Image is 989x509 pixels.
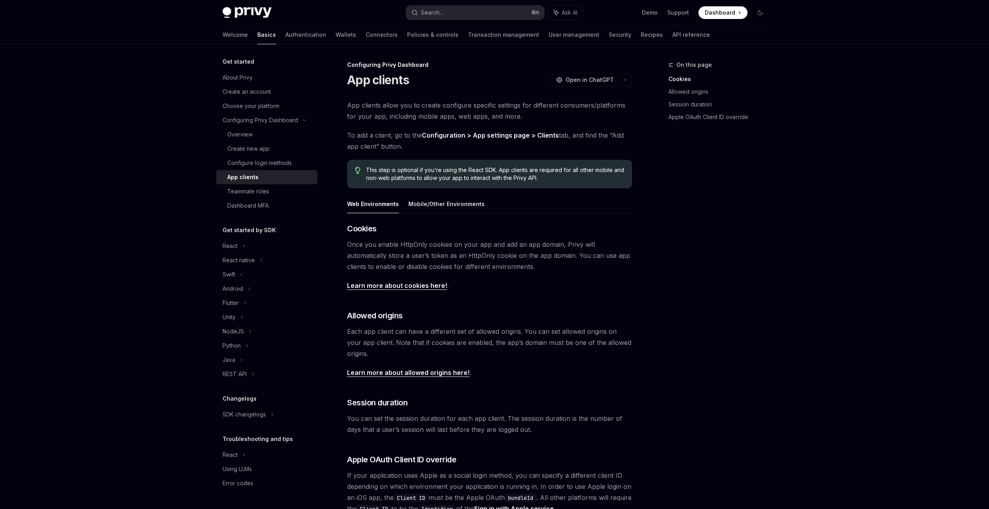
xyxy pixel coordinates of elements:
[408,195,485,213] button: Mobile/Other Environments
[642,9,658,17] a: Demo
[566,76,614,84] span: Open in ChatGPT
[223,255,255,265] div: React native
[223,327,244,336] div: NodeJS
[216,184,317,199] a: Teammate roles
[549,25,599,44] a: User management
[223,479,253,488] div: Error codes
[223,101,279,111] div: Choose your platform
[355,167,360,174] svg: Tip
[676,60,712,70] span: On this page
[468,25,539,44] a: Transaction management
[336,25,356,44] a: Wallets
[347,310,403,321] span: Allowed origins
[216,127,317,142] a: Overview
[223,241,238,251] div: React
[227,130,253,139] div: Overview
[668,85,773,98] a: Allowed origins
[223,57,254,66] h5: Get started
[667,9,689,17] a: Support
[668,111,773,123] a: Apple OAuth Client ID override
[223,369,247,379] div: REST API
[216,99,317,113] a: Choose your platform
[216,170,317,184] a: App clients
[223,25,248,44] a: Welcome
[551,73,619,87] button: Open in ChatGPT
[223,394,257,403] h5: Changelogs
[223,434,293,444] h5: Troubleshooting and tips
[406,6,544,20] button: Search...⌘K
[421,8,443,17] div: Search...
[562,9,578,17] span: Ask AI
[698,6,747,19] a: Dashboard
[223,341,241,350] div: Python
[347,100,632,122] span: App clients allow you to create configure specific settings for different consumers/platforms for...
[227,187,269,196] div: Teammate roles
[347,282,447,290] a: Learn more about cookies here!
[347,397,408,408] span: Session duration
[227,158,292,168] div: Configure login methods
[223,355,235,365] div: Java
[347,369,470,377] a: Learn more about allowed origins here!
[216,156,317,170] a: Configure login methods
[227,172,259,182] div: App clients
[223,410,266,419] div: SDK changelogs
[223,298,239,308] div: Flutter
[668,98,773,111] a: Session duration
[609,25,631,44] a: Security
[641,25,663,44] a: Recipes
[347,130,632,152] span: To add a client, go to the tab, and find the “Add app client” button.
[548,6,583,20] button: Ask AI
[216,199,317,213] a: Dashboard MFA
[257,25,276,44] a: Basics
[223,115,298,125] div: Configuring Privy Dashboard
[227,144,270,153] div: Create new app
[672,25,710,44] a: API reference
[223,87,271,97] div: Create an account
[347,61,632,69] div: Configuring Privy Dashboard
[223,464,252,474] div: Using LLMs
[347,195,399,213] button: Web Environments
[668,73,773,85] a: Cookies
[347,73,409,87] h1: App clients
[216,70,317,85] a: About Privy
[223,7,272,18] img: dark logo
[366,166,624,182] span: This step is optional if you’re using the React SDK. App clients are required for all other mobil...
[347,367,632,378] span: .
[366,25,398,44] a: Connectors
[394,494,428,502] code: Client ID
[216,142,317,156] a: Create new app
[223,450,238,460] div: React
[285,25,326,44] a: Authentication
[227,201,269,210] div: Dashboard MFA
[223,312,236,322] div: Unity
[347,223,377,234] span: Cookies
[223,73,253,82] div: About Privy
[407,25,459,44] a: Policies & controls
[216,462,317,476] a: Using LLMs
[223,270,235,279] div: Swift
[505,494,536,502] code: bundleId
[347,454,456,465] span: Apple OAuth Client ID override
[531,9,540,16] span: ⌘ K
[223,284,243,293] div: Android
[347,413,632,435] span: You can set the session duration for each app client. The session duration is the number of days ...
[216,476,317,490] a: Error codes
[347,280,632,291] span: .
[347,239,632,272] span: Once you enable HttpOnly cookies on your app and add an app domain, Privy will automatically stor...
[216,85,317,99] a: Create an account
[705,9,735,17] span: Dashboard
[347,326,632,359] span: Each app client can have a different set of allowed origins. You can set allowed origins on your ...
[754,6,766,19] button: Toggle dark mode
[422,131,559,140] a: Configuration > App settings page > Clients
[223,225,276,235] h5: Get started by SDK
